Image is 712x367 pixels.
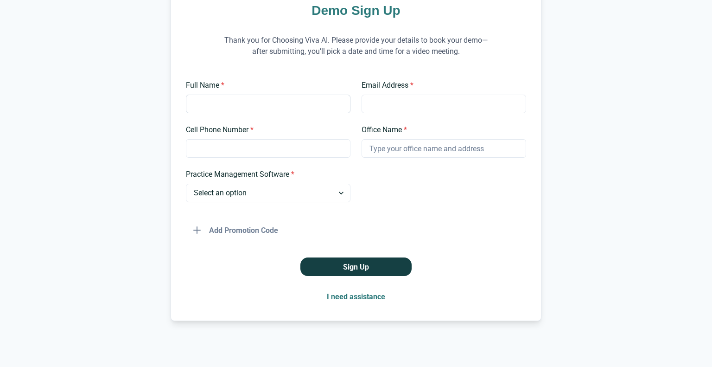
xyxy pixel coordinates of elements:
button: I need assistance [319,287,393,306]
button: Sign Up [300,258,412,276]
label: Email Address [362,80,521,91]
h1: Demo Sign Up [186,1,526,19]
button: Add Promotion Code [186,221,286,239]
label: Office Name [362,124,521,135]
label: Practice Management Software [186,169,345,180]
input: Type your office name and address [362,139,526,158]
label: Cell Phone Number [186,124,345,135]
label: Full Name [186,80,345,91]
p: Thank you for Choosing Viva AI. Please provide your details to book your demo—after submitting, y... [217,23,495,69]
